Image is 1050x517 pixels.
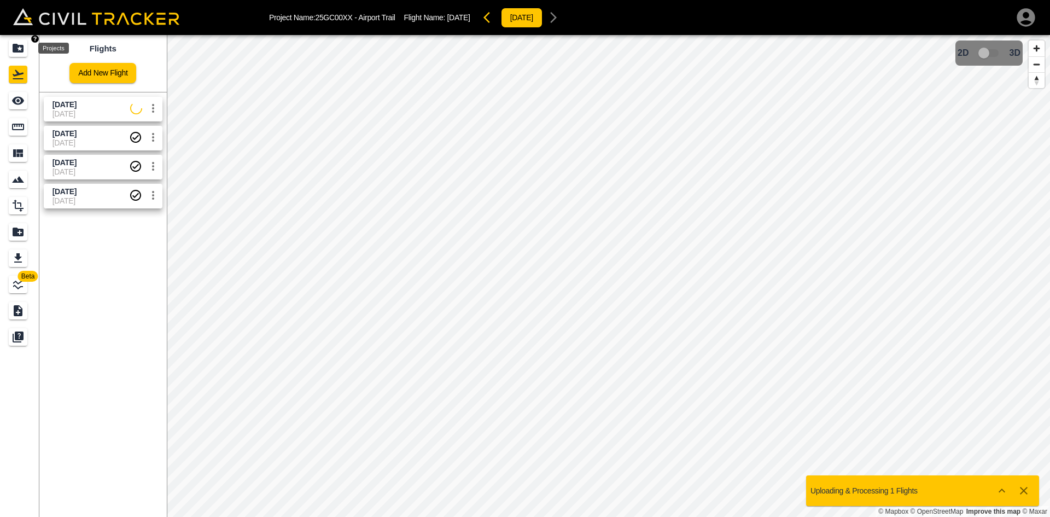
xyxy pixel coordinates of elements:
div: Projects [38,43,69,54]
span: 3D [1010,48,1020,58]
a: Mapbox [878,508,908,515]
a: Maxar [1022,508,1047,515]
span: 2D [958,48,969,58]
button: Reset bearing to north [1029,72,1045,88]
img: Civil Tracker [13,8,179,25]
span: 3D model not uploaded yet [973,43,1005,63]
button: Zoom in [1029,40,1045,56]
p: Uploading & Processing 1 Flights [810,486,918,495]
p: Flight Name: [404,13,470,22]
canvas: Map [167,35,1050,517]
button: Zoom out [1029,56,1045,72]
button: Show more [991,480,1013,502]
button: [DATE] [501,8,542,28]
p: Project Name: 25GC00XX - Airport Trail [269,13,395,22]
a: OpenStreetMap [911,508,964,515]
span: [DATE] [447,13,470,22]
a: Map feedback [966,508,1020,515]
